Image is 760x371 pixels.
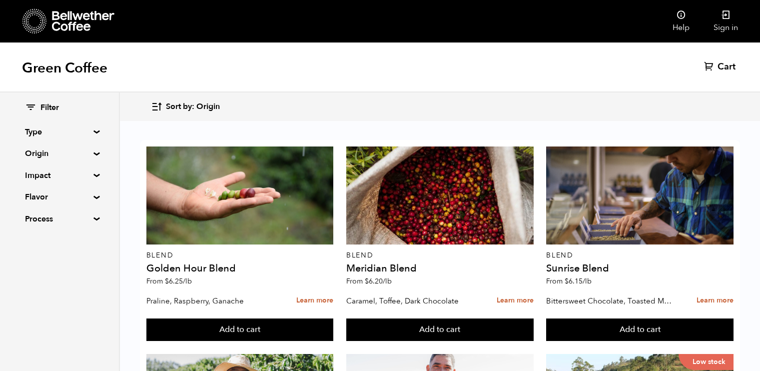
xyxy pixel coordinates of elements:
a: Cart [704,61,738,73]
a: Learn more [296,290,333,311]
p: Blend [146,252,334,259]
span: $ [565,276,569,286]
span: /lb [183,276,192,286]
span: $ [165,276,169,286]
p: Praline, Raspberry, Ganache [146,293,274,308]
summary: Origin [25,147,94,159]
span: Cart [718,61,736,73]
h4: Golden Hour Blend [146,263,334,273]
span: /lb [583,276,592,286]
span: From [546,276,592,286]
bdi: 6.20 [365,276,392,286]
summary: Type [25,126,94,138]
bdi: 6.15 [565,276,592,286]
span: /lb [383,276,392,286]
bdi: 6.25 [165,276,192,286]
h4: Meridian Blend [346,263,534,273]
summary: Impact [25,169,94,181]
button: Add to cart [546,318,734,341]
summary: Process [25,213,94,225]
p: Blend [346,252,534,259]
button: Sort by: Origin [151,95,220,118]
span: From [146,276,192,286]
button: Add to cart [146,318,334,341]
span: $ [365,276,369,286]
span: Filter [40,102,59,113]
a: Learn more [697,290,734,311]
button: Add to cart [346,318,534,341]
summary: Flavor [25,191,94,203]
p: Low stock [679,354,734,370]
p: Caramel, Toffee, Dark Chocolate [346,293,474,308]
span: From [346,276,392,286]
h1: Green Coffee [22,59,107,77]
span: Sort by: Origin [166,101,220,112]
h4: Sunrise Blend [546,263,734,273]
p: Blend [546,252,734,259]
a: Learn more [497,290,534,311]
p: Bittersweet Chocolate, Toasted Marshmallow, Candied Orange, Praline [546,293,674,308]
